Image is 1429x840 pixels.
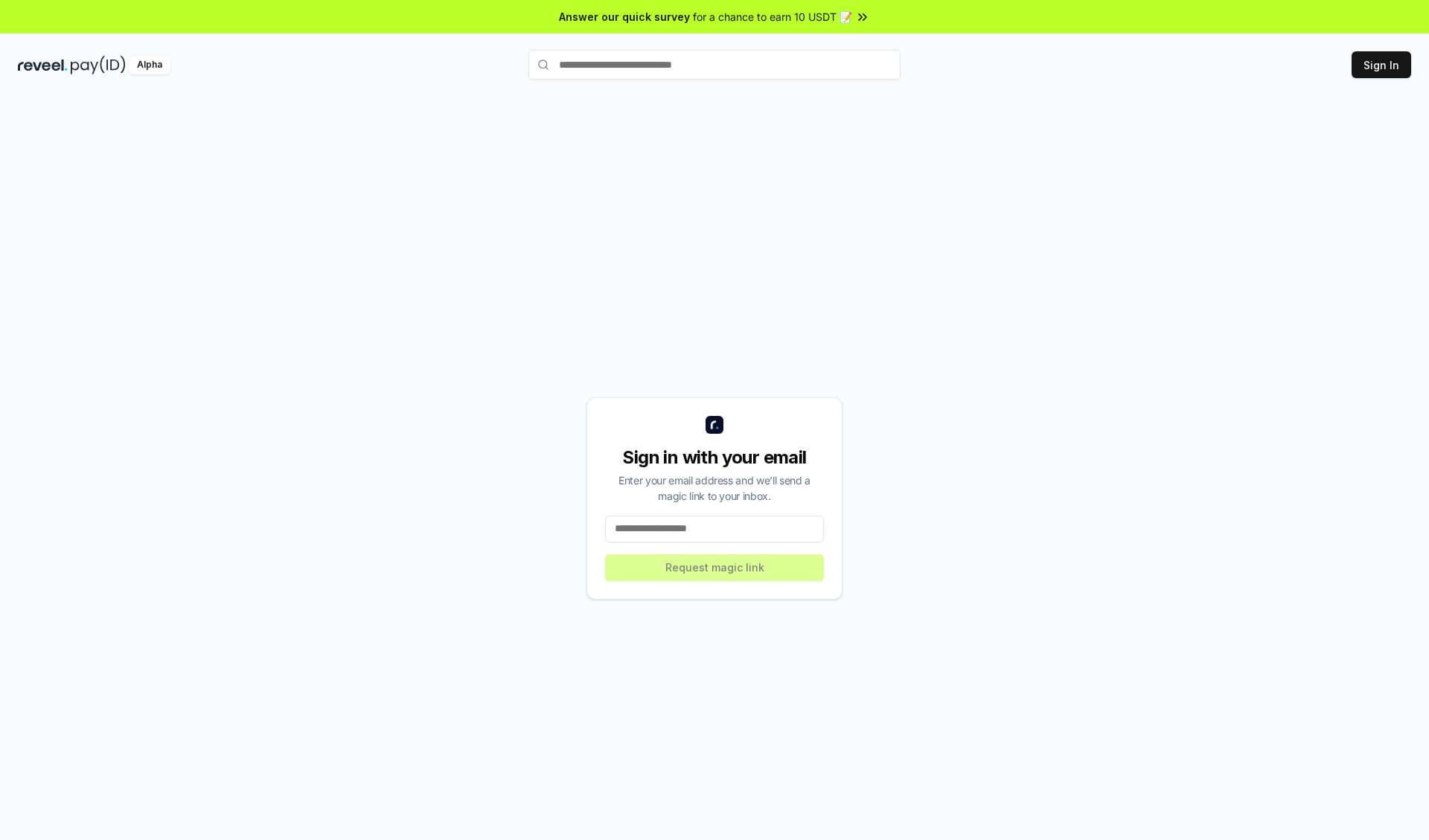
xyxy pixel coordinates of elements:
img: logo_small [706,416,723,434]
div: Enter your email address and we’ll send a magic link to your inbox. [605,472,824,504]
div: Sign in with your email [605,446,824,469]
span: Answer our quick survey [559,9,690,25]
button: Sign In [1352,51,1411,78]
img: reveel_dark [18,56,68,74]
img: pay_id [71,56,126,74]
span: for a chance to earn 10 USDT 📝 [693,9,852,25]
div: Alpha [129,56,170,74]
